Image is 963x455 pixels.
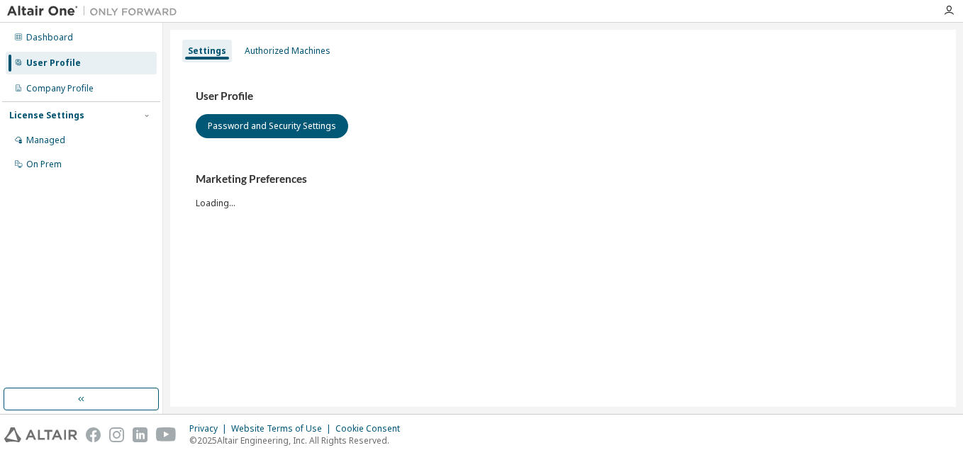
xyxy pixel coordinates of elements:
[26,83,94,94] div: Company Profile
[109,427,124,442] img: instagram.svg
[156,427,177,442] img: youtube.svg
[196,114,348,138] button: Password and Security Settings
[26,57,81,69] div: User Profile
[26,135,65,146] div: Managed
[196,89,930,103] h3: User Profile
[231,423,335,434] div: Website Terms of Use
[9,110,84,121] div: License Settings
[133,427,147,442] img: linkedin.svg
[189,423,231,434] div: Privacy
[189,434,408,446] p: © 2025 Altair Engineering, Inc. All Rights Reserved.
[26,159,62,170] div: On Prem
[196,172,930,186] h3: Marketing Preferences
[4,427,77,442] img: altair_logo.svg
[86,427,101,442] img: facebook.svg
[7,4,184,18] img: Altair One
[188,45,226,57] div: Settings
[26,32,73,43] div: Dashboard
[196,172,930,208] div: Loading...
[335,423,408,434] div: Cookie Consent
[245,45,330,57] div: Authorized Machines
